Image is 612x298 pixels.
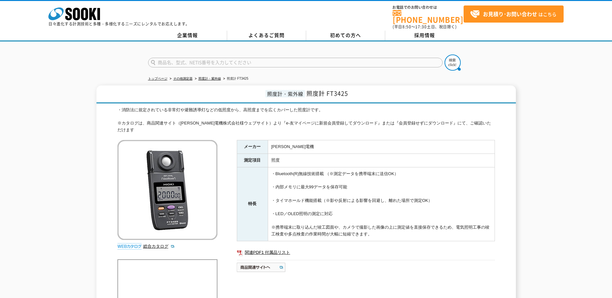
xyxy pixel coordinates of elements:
[237,262,286,273] img: 商品関連サイトへ
[117,107,495,134] div: ・消防法に規定されている非常灯や避難誘導灯などの低照度から、高照度までを広くカバーした照度計です。 ※カタログは、商品関連サイト（[PERSON_NAME]電機株式会社様ウェブサイト）より『e-...
[117,243,142,250] img: webカタログ
[268,154,495,167] td: 照度
[393,24,456,30] span: (平日 ～ 土日、祝日除く)
[393,5,464,9] span: お電話でのお問い合わせは
[464,5,564,23] a: お見積り･お問い合わせはこちら
[470,9,557,19] span: はこちら
[148,58,443,67] input: 商品名、型式、NETIS番号を入力してください
[306,31,385,40] a: 初めての方へ
[148,31,227,40] a: 企業情報
[402,24,411,30] span: 8:50
[227,31,306,40] a: よくあるご質問
[198,77,221,80] a: 照度計・紫外線
[330,32,361,39] span: 初めての方へ
[483,10,537,18] strong: お見積り･お問い合わせ
[222,75,248,82] li: 照度計 FT3425
[237,167,268,241] th: 特長
[237,140,268,154] th: メーカー
[268,167,495,241] td: ・Bluetooth(R)無線技術搭載 （※測定データを携帯端末に送信OK） ・内部メモリに最大99データを保存可能 ・タイマホールド機能搭載（※影や反射による影響を回避し、離れた場所で測定OK...
[268,140,495,154] td: [PERSON_NAME]電機
[117,140,217,240] img: 照度計 FT3425
[237,248,495,257] a: 関連PDF1 付属品リスト
[237,154,268,167] th: 測定項目
[173,77,193,80] a: その他測定器
[393,10,464,23] a: [PHONE_NUMBER]
[385,31,464,40] a: 採用情報
[48,22,190,26] p: 日々進化する計測技術と多種・多様化するニーズにレンタルでお応えします。
[148,77,167,80] a: トップページ
[415,24,427,30] span: 17:30
[306,89,348,98] span: 照度計 FT3425
[143,244,175,249] a: 総合カタログ
[445,55,461,71] img: btn_search.png
[266,90,305,97] span: 照度計・紫外線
